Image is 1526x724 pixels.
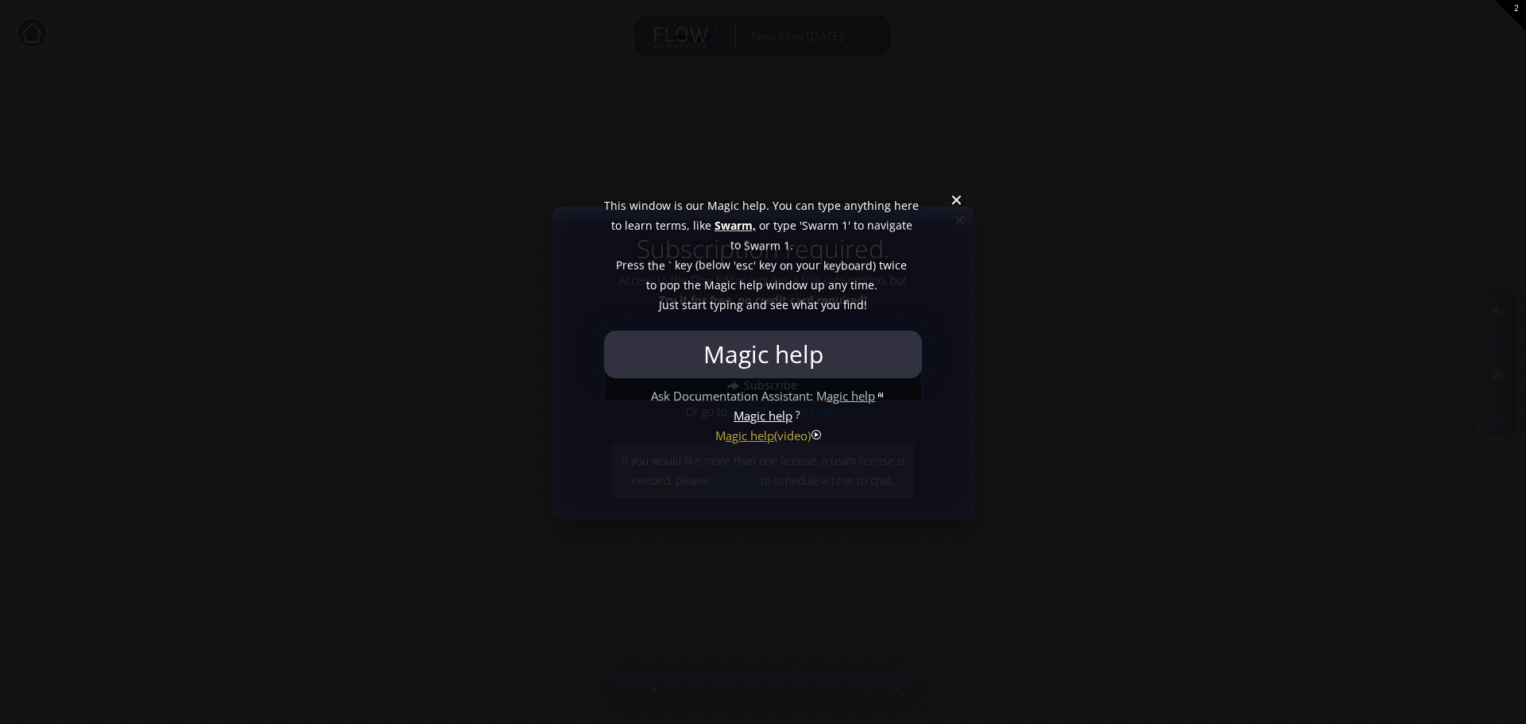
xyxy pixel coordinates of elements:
[684,275,701,295] span: the
[854,215,864,235] span: to
[784,235,793,255] span: 1.
[796,196,815,215] span: can
[693,215,711,235] span: like
[730,235,741,255] span: to
[715,426,811,446] div: M (video)
[766,275,808,295] span: window
[770,295,788,315] span: see
[828,275,847,295] span: any
[668,255,672,275] span: `
[821,295,840,315] span: you
[715,215,756,235] span: Swarm,
[707,196,739,215] span: Magic
[773,196,792,215] span: You
[651,386,875,406] div: Ask Documentation Assistant: M
[843,295,867,315] span: find!
[648,255,665,275] span: the
[704,275,736,295] span: Magic
[879,255,907,275] span: twice
[844,196,891,215] span: anything
[739,275,763,295] span: help
[656,215,690,235] span: terms,
[625,215,653,235] span: learn
[796,255,820,275] span: your
[867,215,912,235] span: navigate
[850,275,877,295] span: time.
[686,196,704,215] span: our
[827,388,875,404] span: agic help
[811,275,825,295] span: up
[773,215,796,235] span: type
[629,196,671,215] span: window
[823,255,876,275] span: keyboard)
[818,196,841,215] span: type
[604,196,626,215] span: This
[675,255,692,275] span: key
[710,295,743,315] span: typing
[742,196,769,215] span: help.
[726,428,774,443] span: agic help
[611,215,622,235] span: to
[759,215,770,235] span: or
[744,235,780,255] span: Swarm
[800,215,839,235] span: 'Swarm
[792,295,818,315] span: what
[660,275,680,295] span: pop
[682,295,707,315] span: start
[746,295,767,315] span: and
[695,255,730,275] span: (below
[734,255,756,275] span: 'esc'
[608,331,918,378] input: Type to search
[674,196,683,215] span: is
[616,255,645,275] span: Press
[842,215,850,235] span: 1'
[659,295,679,315] span: Just
[759,255,777,275] span: key
[894,196,919,215] span: here
[646,275,656,295] span: to
[780,255,793,275] span: on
